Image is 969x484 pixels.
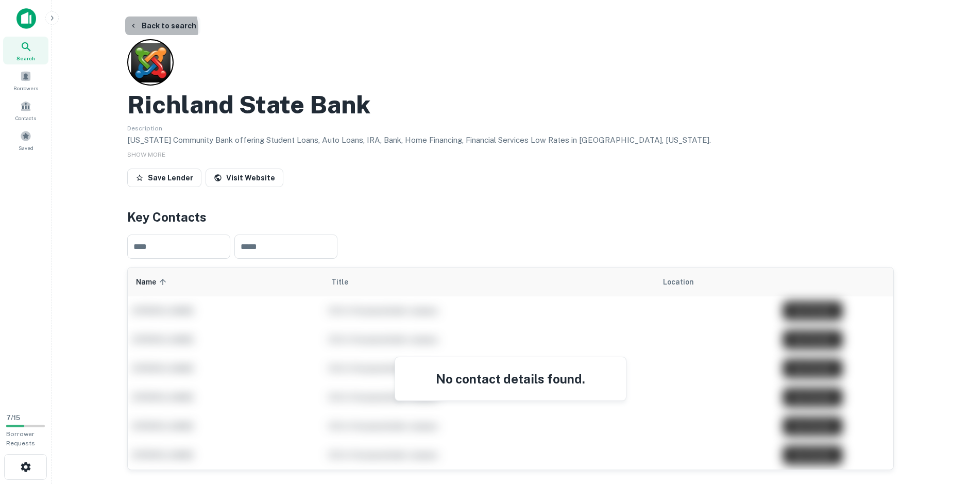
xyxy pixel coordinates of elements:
[128,268,893,470] div: scrollable content
[127,134,894,146] p: [US_STATE] Community Bank offering Student Loans, Auto Loans, IRA, Bank, Home Financing, Financia...
[206,169,283,187] a: Visit Website
[3,96,48,124] a: Contacts
[13,84,38,92] span: Borrowers
[127,169,201,187] button: Save Lender
[3,66,48,94] a: Borrowers
[16,54,35,62] span: Search
[3,126,48,154] a: Saved
[127,90,370,120] h2: Richland State Bank
[407,370,614,388] h4: No contact details found.
[6,414,20,422] span: 7 / 15
[127,208,894,226] h4: Key Contacts
[125,16,200,35] button: Back to search
[19,144,33,152] span: Saved
[3,37,48,64] a: Search
[16,8,36,29] img: capitalize-icon.png
[15,114,36,122] span: Contacts
[6,430,35,447] span: Borrower Requests
[917,402,969,451] iframe: Chat Widget
[127,125,162,132] span: Description
[127,151,165,158] span: SHOW MORE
